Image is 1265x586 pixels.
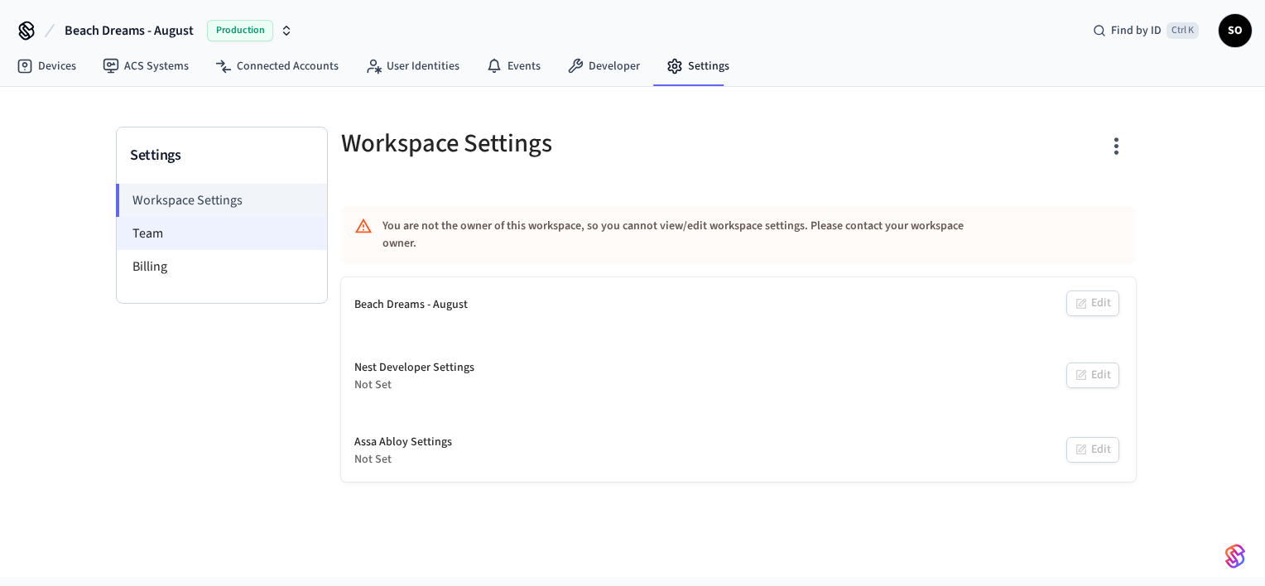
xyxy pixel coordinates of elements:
div: You are not the owner of this workspace, so you cannot view/edit workspace settings. Please conta... [382,211,997,259]
a: Connected Accounts [202,51,352,81]
div: Not Set [354,451,452,468]
li: Billing [117,250,327,283]
li: Workspace Settings [116,184,327,217]
span: Find by ID [1111,22,1162,39]
div: Beach Dreams - August [354,296,468,314]
li: Team [117,217,327,250]
a: Events [473,51,554,81]
div: Assa Abloy Settings [354,434,452,451]
a: User Identities [352,51,473,81]
span: Production [207,20,273,41]
div: Not Set [354,377,474,394]
a: Devices [3,51,89,81]
a: Developer [554,51,653,81]
button: SO [1219,14,1252,47]
img: SeamLogoGradient.69752ec5.svg [1225,543,1245,569]
div: Nest Developer Settings [354,359,474,377]
span: Beach Dreams - August [65,21,194,41]
h5: Workspace Settings [341,127,729,161]
a: ACS Systems [89,51,202,81]
div: Find by IDCtrl K [1080,16,1212,46]
h3: Settings [130,144,314,167]
span: SO [1220,16,1250,46]
a: Settings [653,51,743,81]
span: Ctrl K [1166,22,1199,39]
